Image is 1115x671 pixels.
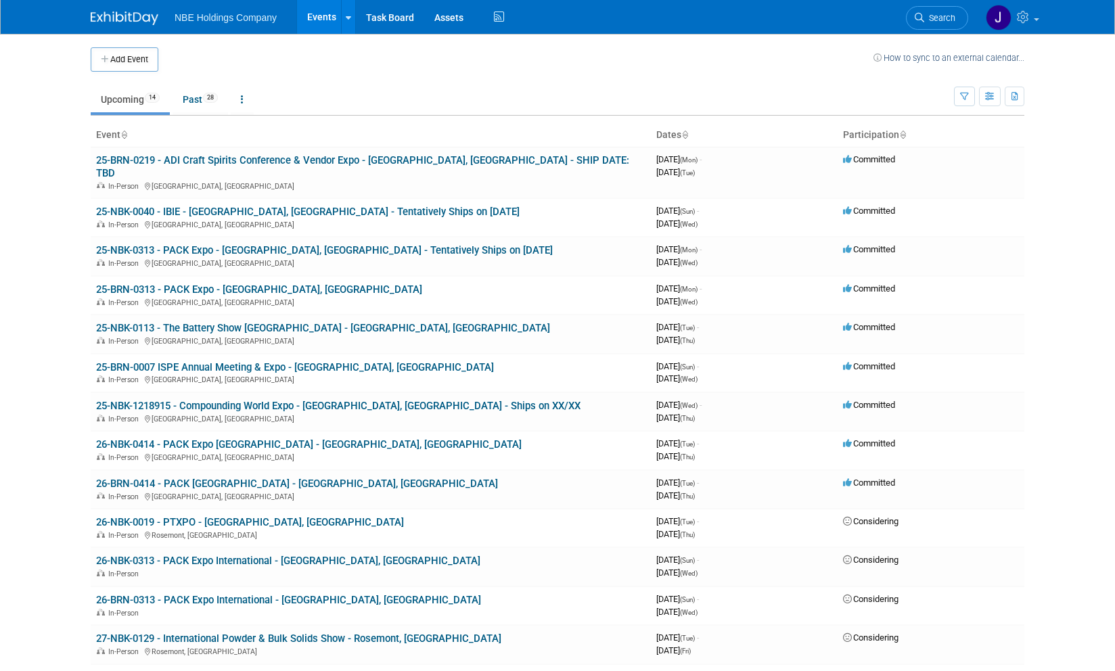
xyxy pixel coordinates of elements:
[108,492,143,501] span: In-Person
[120,129,127,140] a: Sort by Event Name
[843,555,898,565] span: Considering
[843,516,898,526] span: Considering
[697,361,699,371] span: -
[203,93,218,103] span: 28
[680,492,695,500] span: (Thu)
[697,206,699,216] span: -
[680,531,695,538] span: (Thu)
[843,361,895,371] span: Committed
[97,647,105,654] img: In-Person Event
[656,529,695,539] span: [DATE]
[108,415,143,423] span: In-Person
[656,555,699,565] span: [DATE]
[656,568,698,578] span: [DATE]
[697,516,699,526] span: -
[656,296,698,306] span: [DATE]
[656,516,699,526] span: [DATE]
[680,440,695,448] span: (Tue)
[697,478,699,488] span: -
[656,335,695,345] span: [DATE]
[96,516,404,528] a: 26-NBK-0019 - PTXPO - [GEOGRAPHIC_DATA], [GEOGRAPHIC_DATA]
[656,154,702,164] span: [DATE]
[680,337,695,344] span: (Thu)
[108,647,143,656] span: In-Person
[700,400,702,410] span: -
[656,373,698,384] span: [DATE]
[656,451,695,461] span: [DATE]
[96,154,629,179] a: 25-BRN-0219 - ADI Craft Spirits Conference & Vendor Expo - [GEOGRAPHIC_DATA], [GEOGRAPHIC_DATA] -...
[656,361,699,371] span: [DATE]
[697,594,699,604] span: -
[680,298,698,306] span: (Wed)
[656,594,699,604] span: [DATE]
[108,337,143,346] span: In-Person
[680,246,698,254] span: (Mon)
[680,480,695,487] span: (Tue)
[843,594,898,604] span: Considering
[108,221,143,229] span: In-Person
[108,182,143,191] span: In-Person
[843,438,895,448] span: Committed
[97,298,105,305] img: In-Person Event
[96,490,645,501] div: [GEOGRAPHIC_DATA], [GEOGRAPHIC_DATA]
[697,555,699,565] span: -
[656,478,699,488] span: [DATE]
[96,218,645,229] div: [GEOGRAPHIC_DATA], [GEOGRAPHIC_DATA]
[680,156,698,164] span: (Mon)
[680,259,698,267] span: (Wed)
[97,221,105,227] img: In-Person Event
[680,221,698,228] span: (Wed)
[175,12,277,23] span: NBE Holdings Company
[97,259,105,266] img: In-Person Event
[680,375,698,383] span: (Wed)
[656,322,699,332] span: [DATE]
[96,180,645,191] div: [GEOGRAPHIC_DATA], [GEOGRAPHIC_DATA]
[96,555,480,567] a: 26-NBK-0313 - PACK Expo International - [GEOGRAPHIC_DATA], [GEOGRAPHIC_DATA]
[108,531,143,540] span: In-Person
[91,11,158,25] img: ExhibitDay
[656,283,702,294] span: [DATE]
[96,373,645,384] div: [GEOGRAPHIC_DATA], [GEOGRAPHIC_DATA]
[680,285,698,293] span: (Mon)
[97,453,105,460] img: In-Person Event
[700,244,702,254] span: -
[843,632,898,643] span: Considering
[680,415,695,422] span: (Thu)
[96,645,645,656] div: Rosemont, [GEOGRAPHIC_DATA]
[680,324,695,331] span: (Tue)
[899,129,906,140] a: Sort by Participation Type
[656,257,698,267] span: [DATE]
[680,402,698,409] span: (Wed)
[97,609,105,616] img: In-Person Event
[680,609,698,616] span: (Wed)
[108,259,143,268] span: In-Person
[97,415,105,421] img: In-Person Event
[97,531,105,538] img: In-Person Event
[680,453,695,461] span: (Thu)
[697,438,699,448] span: -
[96,335,645,346] div: [GEOGRAPHIC_DATA], [GEOGRAPHIC_DATA]
[97,375,105,382] img: In-Person Event
[96,257,645,268] div: [GEOGRAPHIC_DATA], [GEOGRAPHIC_DATA]
[697,632,699,643] span: -
[838,124,1024,147] th: Participation
[843,478,895,488] span: Committed
[108,298,143,307] span: In-Person
[97,182,105,189] img: In-Person Event
[680,634,695,642] span: (Tue)
[96,529,645,540] div: Rosemont, [GEOGRAPHIC_DATA]
[680,363,695,371] span: (Sun)
[91,47,158,72] button: Add Event
[986,5,1011,30] img: John Vargo
[924,13,955,23] span: Search
[680,169,695,177] span: (Tue)
[656,413,695,423] span: [DATE]
[700,283,702,294] span: -
[656,632,699,643] span: [DATE]
[96,283,422,296] a: 25-BRN-0313 - PACK Expo - [GEOGRAPHIC_DATA], [GEOGRAPHIC_DATA]
[96,478,498,490] a: 26-BRN-0414 - PACK [GEOGRAPHIC_DATA] - [GEOGRAPHIC_DATA], [GEOGRAPHIC_DATA]
[173,87,228,112] a: Past28
[651,124,838,147] th: Dates
[843,206,895,216] span: Committed
[697,322,699,332] span: -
